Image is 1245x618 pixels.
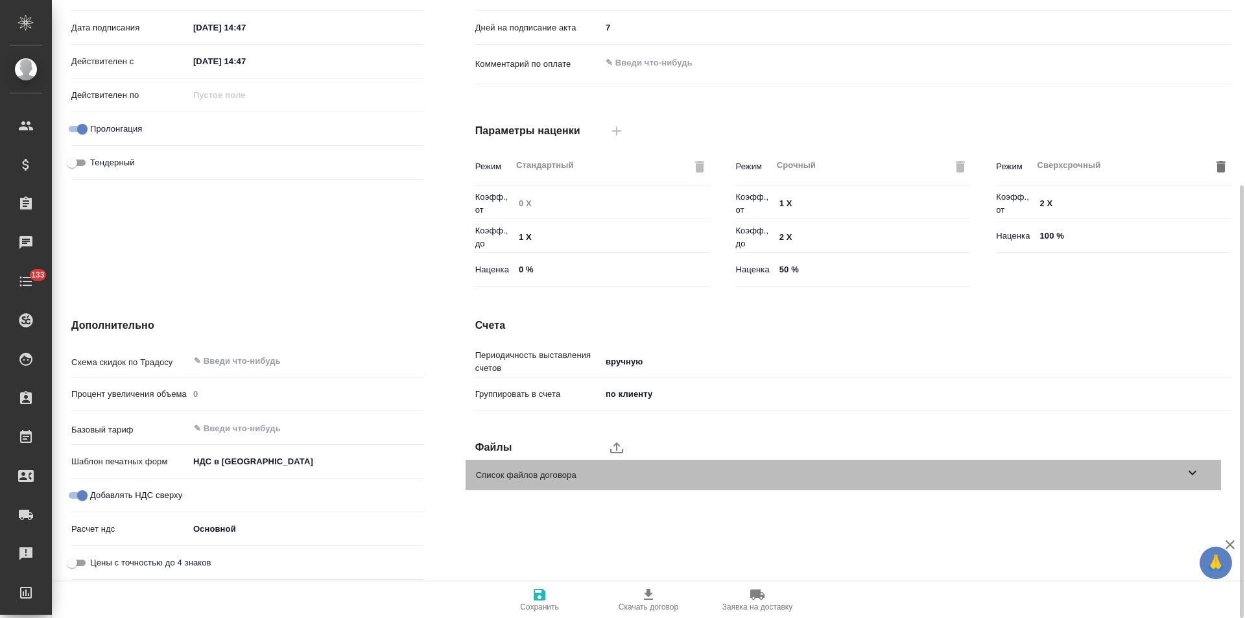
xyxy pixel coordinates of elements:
[71,356,189,369] p: Схема скидок по Традосу
[71,455,189,468] p: Шаблон печатных форм
[71,55,189,68] p: Действителен с
[775,260,970,279] input: ✎ Введи что-нибудь
[193,420,376,436] input: ✎ Введи что-нибудь
[475,58,601,71] p: Комментарий по оплате
[619,602,678,612] span: Скачать договор
[735,160,771,173] p: Режим
[189,451,423,473] div: НДС в [GEOGRAPHIC_DATA]
[475,160,511,173] p: Режим
[189,385,423,403] input: Пустое поле
[23,268,53,281] span: 133
[189,86,302,104] input: Пустое поле
[996,160,1032,173] p: Режим
[189,52,302,71] input: ✎ Введи что-нибудь
[996,230,1035,243] p: Наценка
[1205,549,1227,576] span: 🙏
[601,383,1231,405] div: по клиенту
[189,518,423,540] div: Основной
[71,318,423,333] h4: Дополнительно
[90,156,135,169] span: Тендерный
[475,440,601,455] h4: Файлы
[735,224,774,250] p: Коэфф., до
[514,260,709,279] input: ✎ Введи что-нибудь
[90,556,211,569] span: Цены с точностью до 4 знаков
[475,349,601,375] p: Периодичность выставления счетов
[1211,157,1231,176] button: Удалить режим
[775,228,970,247] input: ✎ Введи что-нибудь
[735,191,774,217] p: Коэфф., от
[71,89,189,102] p: Действителен по
[594,582,703,618] button: Скачать договор
[601,18,1231,37] input: ✎ Введи что-нибудь
[520,602,559,612] span: Сохранить
[90,123,142,136] span: Пролонгация
[71,21,189,34] p: Дата подписания
[71,423,189,436] p: Базовый тариф
[476,469,1185,482] span: Список файлов договора
[475,21,601,34] p: Дней на подписание акта
[735,263,774,276] p: Наценка
[1035,195,1230,213] input: ✎ Введи что-нибудь
[71,388,189,401] p: Процент увеличения объема
[775,195,970,213] input: ✎ Введи что-нибудь
[722,602,792,612] span: Заявка на доставку
[996,191,1035,217] p: Коэфф., от
[475,191,514,217] p: Коэфф., от
[514,195,709,213] input: Пустое поле
[475,388,601,401] p: Группировать в счета
[3,265,49,298] a: 133
[475,263,514,276] p: Наценка
[601,351,1231,373] div: вручную
[475,224,514,250] p: Коэфф., до
[514,228,709,247] input: ✎ Введи что-нибудь
[193,353,376,368] input: ✎ Введи что-нибудь
[466,460,1221,490] div: Список файлов договора
[189,18,302,37] input: ✎ Введи что-нибудь
[1200,547,1232,579] button: 🙏
[485,582,594,618] button: Сохранить
[90,489,182,502] span: Добавлять НДС сверху
[71,523,189,536] p: Расчет ндс
[475,123,601,139] h4: Параметры наценки
[416,360,419,362] button: Open
[1035,226,1230,245] input: ✎ Введи что-нибудь
[416,427,419,430] button: Open
[601,432,632,463] label: upload
[475,318,1231,333] h4: Счета
[703,582,812,618] button: Заявка на доставку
